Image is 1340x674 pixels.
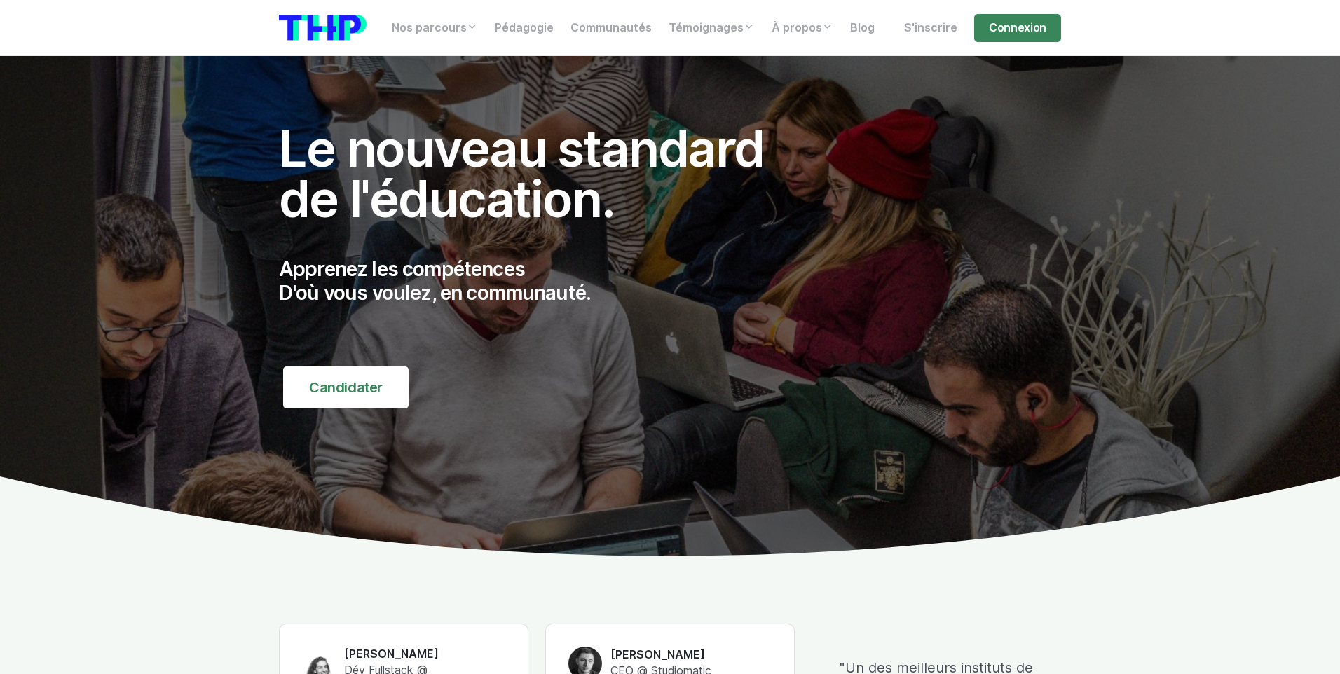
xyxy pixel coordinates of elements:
a: À propos [763,14,842,42]
a: Candidater [283,366,409,408]
a: Témoignages [660,14,763,42]
a: Nos parcours [383,14,486,42]
a: S'inscrire [896,14,966,42]
a: Connexion [974,14,1061,42]
p: Apprenez les compétences D'où vous voulez, en communauté. [279,258,795,305]
h6: [PERSON_NAME] [610,647,711,663]
a: Communautés [562,14,660,42]
h1: Le nouveau standard de l'éducation. [279,123,795,224]
a: Blog [842,14,883,42]
img: logo [279,15,367,41]
a: Pédagogie [486,14,562,42]
h6: [PERSON_NAME] [344,647,505,662]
